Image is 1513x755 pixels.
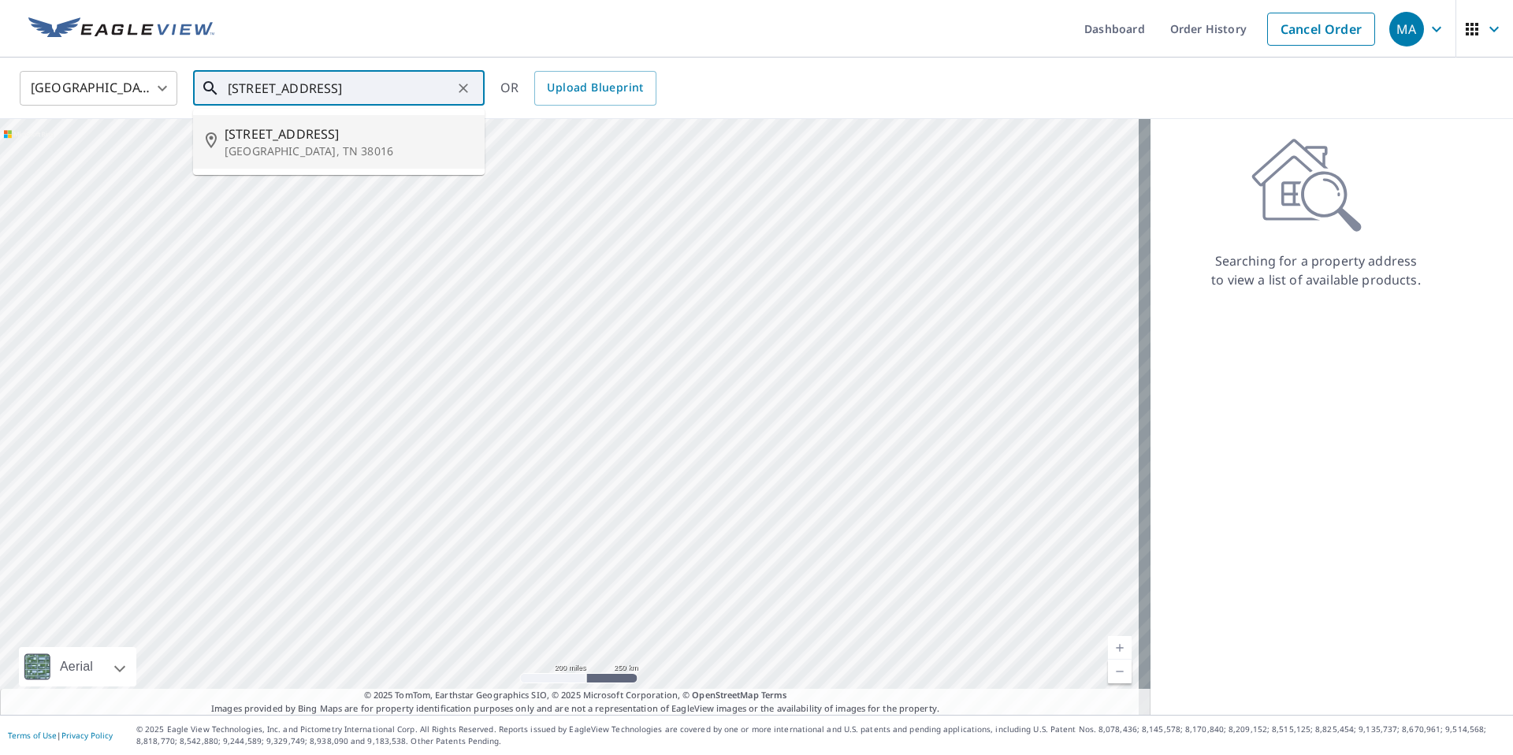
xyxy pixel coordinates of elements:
a: Cancel Order [1267,13,1375,46]
span: © 2025 TomTom, Earthstar Geographics SIO, © 2025 Microsoft Corporation, © [364,689,787,702]
div: Aerial [55,647,98,686]
div: MA [1389,12,1424,46]
span: [STREET_ADDRESS] [225,125,472,143]
a: Current Level 5, Zoom Out [1108,660,1132,683]
div: [GEOGRAPHIC_DATA] [20,66,177,110]
a: Terms of Use [8,730,57,741]
input: Search by address or latitude-longitude [228,66,452,110]
a: Privacy Policy [61,730,113,741]
button: Clear [452,77,474,99]
div: OR [500,71,656,106]
p: | [8,731,113,740]
p: [GEOGRAPHIC_DATA], TN 38016 [225,143,472,159]
img: EV Logo [28,17,214,41]
div: Aerial [19,647,136,686]
a: Current Level 5, Zoom In [1108,636,1132,660]
a: Terms [761,689,787,701]
span: Upload Blueprint [547,78,643,98]
p: © 2025 Eagle View Technologies, Inc. and Pictometry International Corp. All Rights Reserved. Repo... [136,723,1505,747]
a: Upload Blueprint [534,71,656,106]
p: Searching for a property address to view a list of available products. [1210,251,1422,289]
a: OpenStreetMap [692,689,758,701]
